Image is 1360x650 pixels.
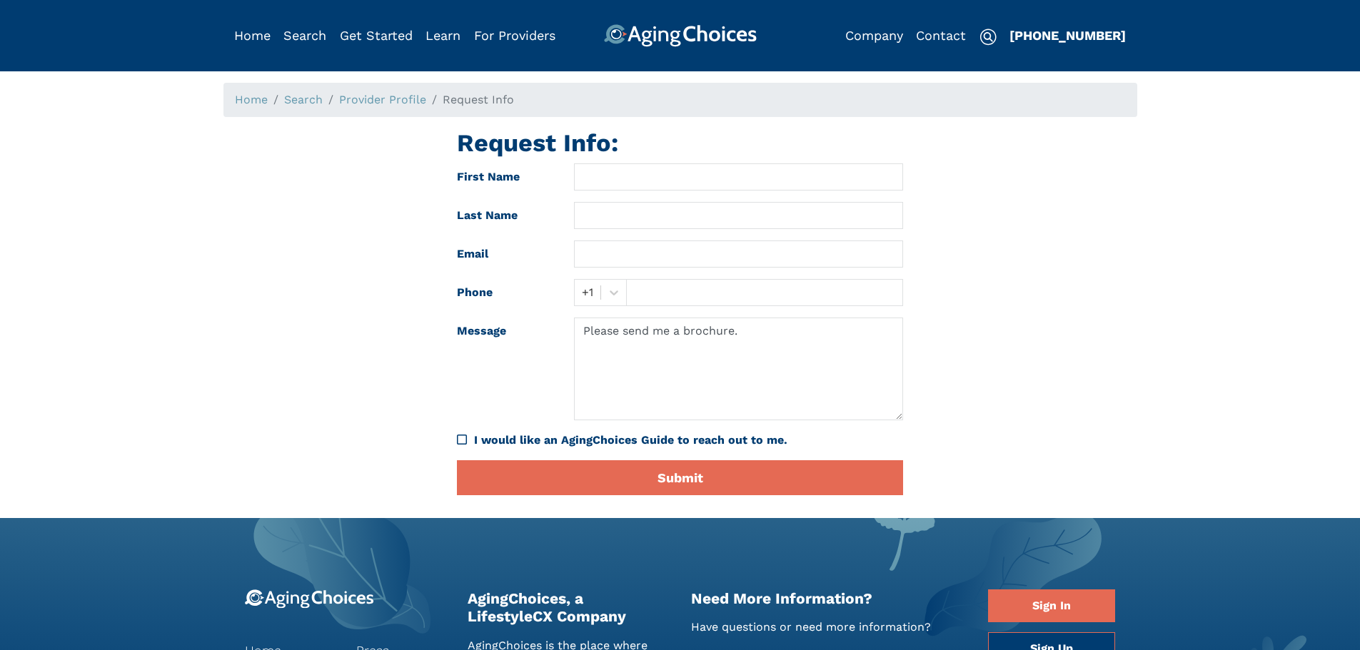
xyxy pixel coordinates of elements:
img: AgingChoices [603,24,756,47]
a: Home [234,28,271,43]
label: Message [446,318,563,420]
a: For Providers [474,28,555,43]
a: Learn [425,28,460,43]
button: Submit [457,460,903,495]
a: [PHONE_NUMBER] [1009,28,1126,43]
nav: breadcrumb [223,83,1137,117]
img: search-icon.svg [979,29,997,46]
h2: Need More Information? [691,589,967,607]
label: First Name [446,163,563,191]
a: Company [845,28,903,43]
a: Get Started [340,28,413,43]
span: Request Info [443,93,514,106]
h2: AgingChoices, a LifestyleCX Company [468,589,670,625]
a: Home [235,93,268,106]
a: Sign In [988,589,1115,622]
label: Phone [446,279,563,306]
h1: Request Info: [457,128,903,158]
div: I would like an AgingChoices Guide to reach out to me. [474,432,903,449]
a: Search [283,28,326,43]
div: Popover trigger [283,24,326,47]
p: Have questions or need more information? [691,619,967,636]
textarea: Please send me a brochure. [574,318,903,420]
img: 9-logo.svg [245,589,374,609]
div: I would like an AgingChoices Guide to reach out to me. [457,432,903,449]
a: Contact [916,28,966,43]
label: Email [446,240,563,268]
a: Search [284,93,323,106]
a: Provider Profile [339,93,426,106]
label: Last Name [446,202,563,229]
